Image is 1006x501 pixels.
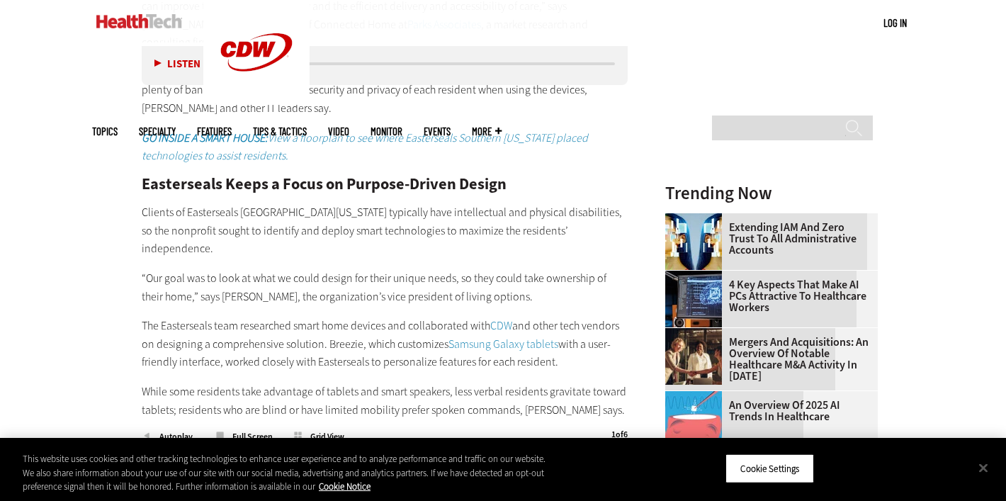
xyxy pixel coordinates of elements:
span: 6 [623,429,628,440]
img: abstract image of woman with pixelated face [665,213,722,270]
a: Log in [883,16,907,29]
span: Grid View [293,432,363,441]
a: Video [328,126,349,137]
span: Topics [92,126,118,137]
a: Events [424,126,451,137]
img: illustration of computer chip being put inside head with waves [665,391,722,448]
div: User menu [883,16,907,30]
button: Close [968,452,999,483]
a: An Overview of 2025 AI Trends in Healthcare [665,400,869,422]
a: abstract image of woman with pixelated face [665,213,729,225]
span: Autoplay [142,432,213,441]
h2: Easterseals Keeps a Focus on Purpose-Driven Design [142,176,628,192]
a: CDW [490,318,512,333]
div: This website uses cookies and other tracking technologies to enhance user experience and to analy... [23,452,553,494]
span: Full Screen [215,432,290,441]
span: More [472,126,502,137]
button: Cookie Settings [725,454,814,483]
a: Mergers and Acquisitions: An Overview of Notable Healthcare M&A Activity in [DATE] [665,337,869,382]
div: of [611,430,628,439]
a: MonITor [371,126,402,137]
span: 1 [611,429,616,440]
p: While some residents take advantage of tablets and smart speakers, less verbal residents gravitat... [142,383,628,419]
p: The Easterseals team researched smart home devices and collaborated with and other tech vendors o... [142,317,628,371]
a: Features [197,126,232,137]
img: Desktop monitor with brain AI concept [665,271,722,327]
span: Specialty [139,126,176,137]
a: More information about your privacy [319,480,371,492]
a: Extending IAM and Zero Trust to All Administrative Accounts [665,222,869,256]
h3: Trending Now [665,184,878,202]
a: CDW [203,94,310,108]
p: “Our goal was to look at what we could design for their unique needs, so they could take ownershi... [142,269,628,305]
a: Tips & Tactics [253,126,307,137]
a: Samsung Galaxy tablets [448,337,558,351]
a: illustration of computer chip being put inside head with waves [665,391,729,403]
a: business leaders shake hands in conference room [665,328,729,339]
a: 4 Key Aspects That Make AI PCs Attractive to Healthcare Workers [665,279,869,313]
img: Home [96,14,182,28]
img: business leaders shake hands in conference room [665,328,722,385]
p: Clients of Easterseals [GEOGRAPHIC_DATA][US_STATE] typically have intellectual and physical disab... [142,203,628,258]
a: Desktop monitor with brain AI concept [665,271,729,282]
